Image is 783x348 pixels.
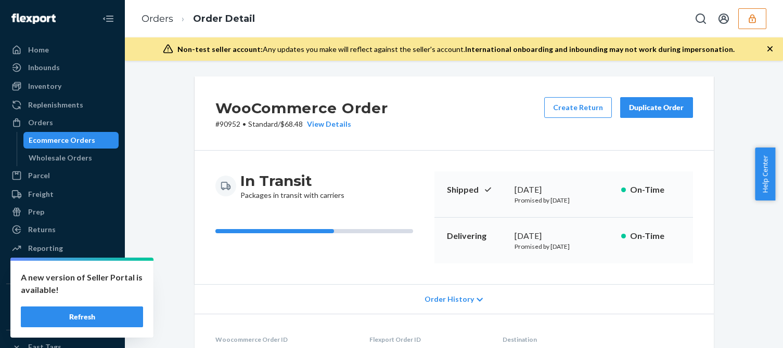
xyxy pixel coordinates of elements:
button: Refresh [21,306,143,327]
a: Orders [6,114,119,131]
h3: In Transit [240,171,344,190]
ol: breadcrumbs [133,4,263,34]
div: Any updates you make will reflect against the seller's account. [177,44,735,55]
a: Orders [142,13,173,24]
div: Packages in transit with carriers [240,171,344,200]
span: Order History [425,294,474,304]
button: Open Search Box [690,8,711,29]
div: [DATE] [515,184,613,196]
button: Integrations [6,292,119,309]
div: Duplicate Order [629,102,684,113]
div: Inbounds [28,62,60,73]
div: Freight [28,189,54,199]
button: Duplicate Order [620,97,693,118]
a: Inventory [6,78,119,95]
a: Billing [6,259,119,275]
button: Open account menu [713,8,734,29]
div: [DATE] [515,230,613,242]
a: Ecommerce Orders [23,132,119,149]
div: Parcel [28,170,50,181]
a: Order Detail [193,13,255,24]
dt: Destination [503,335,692,344]
span: Non-test seller account: [177,45,263,53]
button: Create Return [544,97,612,118]
p: # 90952 / $68.48 [215,119,388,129]
p: Promised by [DATE] [515,242,613,251]
div: Prep [28,207,44,217]
div: Home [28,45,49,55]
dt: Flexport Order ID [369,335,486,344]
span: • [242,119,246,128]
div: Inventory [28,81,61,91]
button: Close Navigation [98,8,119,29]
p: Delivering [447,230,506,242]
img: Flexport logo [11,14,56,24]
a: Wholesale Orders [23,150,119,166]
p: On-Time [630,184,681,196]
div: Orders [28,117,53,128]
a: Inbounds [6,59,119,76]
button: View Details [303,119,351,129]
a: Prep [6,204,119,220]
button: Help Center [755,148,775,200]
div: Replenishments [28,100,83,110]
a: Add Integration [6,313,119,326]
a: Replenishments [6,97,119,113]
div: Ecommerce Orders [29,135,95,145]
p: A new version of Seller Portal is available! [21,271,143,296]
a: Reporting [6,240,119,257]
div: Reporting [28,243,63,253]
p: Shipped [447,184,506,196]
p: Promised by [DATE] [515,196,613,205]
div: Wholesale Orders [29,153,92,163]
a: Parcel [6,167,119,184]
a: Home [6,42,119,58]
a: Returns [6,221,119,238]
p: On-Time [630,230,681,242]
dt: Woocommerce Order ID [215,335,353,344]
span: Standard [248,119,278,128]
iframe: Opens a widget where you can chat to one of our agents [717,317,773,343]
div: Returns [28,224,56,235]
span: International onboarding and inbounding may not work during impersonation. [465,45,735,53]
a: Freight [6,186,119,203]
h2: WooCommerce Order [215,97,388,119]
